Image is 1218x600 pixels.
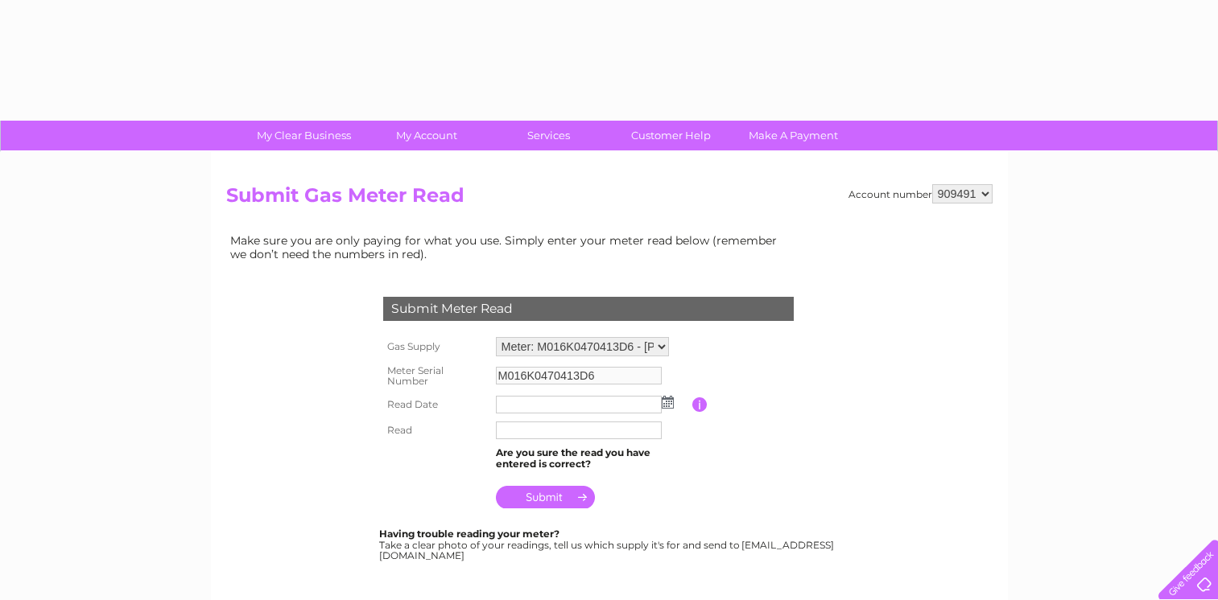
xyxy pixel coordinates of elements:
[379,528,559,540] b: Having trouble reading your meter?
[237,121,370,150] a: My Clear Business
[379,392,492,417] th: Read Date
[692,397,708,412] input: Information
[226,184,993,215] h2: Submit Gas Meter Read
[662,396,674,409] img: ...
[496,486,595,508] input: Submit
[360,121,493,150] a: My Account
[848,184,993,203] div: Account number
[605,121,737,150] a: Customer Help
[226,230,790,264] td: Make sure you are only paying for what you use. Simply enter your meter read below (remember we d...
[727,121,860,150] a: Make A Payment
[482,121,615,150] a: Services
[383,297,794,321] div: Submit Meter Read
[379,417,492,443] th: Read
[379,360,492,392] th: Meter Serial Number
[379,333,492,360] th: Gas Supply
[379,528,836,561] div: Take a clear photo of your readings, tell us which supply it's for and send to [EMAIL_ADDRESS][DO...
[492,443,692,474] td: Are you sure the read you have entered is correct?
